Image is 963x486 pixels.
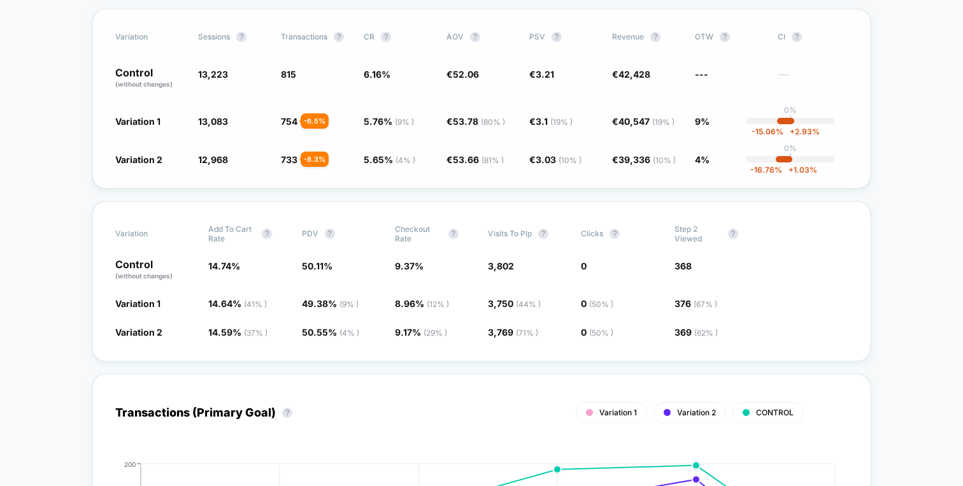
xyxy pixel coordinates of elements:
[612,116,674,127] span: €
[281,116,297,127] span: 754
[788,165,794,175] span: +
[695,32,765,42] span: OTW
[208,224,255,243] span: Add To Cart Rate
[208,261,240,271] span: 14.74 %
[536,154,581,165] span: 3.03
[339,299,359,309] span: ( 9 % )
[674,224,722,243] span: Step 2 Viewed
[653,155,676,165] span: ( 10 % )
[236,32,246,42] button: ?
[115,68,185,89] p: Control
[536,116,573,127] span: 3.1
[529,32,545,41] span: PSV
[516,299,541,309] span: ( 44 % )
[782,165,817,175] span: 1.03 %
[115,327,162,338] span: Variation 2
[115,298,160,309] span: Variation 1
[618,69,650,80] span: 42,428
[115,272,173,280] span: (without changes)
[446,32,464,41] span: AOV
[778,71,848,89] span: ---
[244,299,267,309] span: ( 41 % )
[783,127,820,136] span: 2.93 %
[115,80,173,88] span: (without changes)
[789,115,792,124] p: |
[790,127,795,136] span: +
[395,261,424,271] span: 9.37 %
[208,298,267,309] span: 14.64 %
[778,32,848,42] span: CI
[364,154,415,165] span: 5.65 %
[581,298,613,309] span: 0
[695,69,708,80] span: ---
[115,32,185,42] span: Variation
[446,154,504,165] span: €
[427,299,449,309] span: ( 12 % )
[339,328,359,338] span: ( 4 % )
[396,155,415,165] span: ( 4 % )
[208,327,267,338] span: 14.59 %
[538,229,548,239] button: ?
[559,155,581,165] span: ( 10 % )
[695,116,710,127] span: 9%
[488,298,541,309] span: 3,750
[581,229,603,238] span: Clicks
[694,299,717,309] span: ( 67 % )
[612,154,676,165] span: €
[752,127,783,136] span: -15.06 %
[488,261,514,271] span: 3,802
[612,69,650,80] span: €
[364,69,390,80] span: 6.16 %
[784,105,797,115] p: 0%
[453,154,504,165] span: 53.66
[198,32,230,41] span: Sessions
[674,261,692,271] span: 368
[381,32,391,42] button: ?
[529,69,554,80] span: €
[448,229,459,239] button: ?
[488,229,532,238] span: Visits To Plp
[424,328,447,338] span: ( 29 % )
[677,408,716,417] span: Variation 2
[395,298,449,309] span: 8.96 %
[612,32,644,41] span: Revenue
[302,327,359,338] span: 50.55 %
[581,261,587,271] span: 0
[481,155,504,165] span: ( 81 % )
[481,117,505,127] span: ( 80 % )
[610,229,620,239] button: ?
[302,261,332,271] span: 50.11 %
[516,328,538,338] span: ( 71 % )
[395,327,447,338] span: 9.17 %
[244,328,267,338] span: ( 37 % )
[652,117,674,127] span: ( 19 % )
[124,460,136,468] tspan: 200
[581,327,613,338] span: 0
[301,113,329,129] div: - 6.5 %
[302,298,359,309] span: 49.38 %
[728,229,738,239] button: ?
[750,165,782,175] span: -16.76 %
[792,32,802,42] button: ?
[115,224,185,243] span: Variation
[784,143,797,153] p: 0%
[470,32,480,42] button: ?
[488,327,538,338] span: 3,769
[756,408,794,417] span: CONTROL
[446,69,479,80] span: €
[453,69,479,80] span: 52.06
[529,154,581,165] span: €
[364,116,414,127] span: 5.76 %
[529,116,573,127] span: €
[550,117,573,127] span: ( 19 % )
[325,229,335,239] button: ?
[281,69,296,80] span: 815
[364,32,374,41] span: CR
[650,32,660,42] button: ?
[115,154,162,165] span: Variation 2
[281,154,297,165] span: 733
[789,153,792,162] p: |
[720,32,730,42] button: ?
[198,69,228,80] span: 13,223
[115,259,196,281] p: Control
